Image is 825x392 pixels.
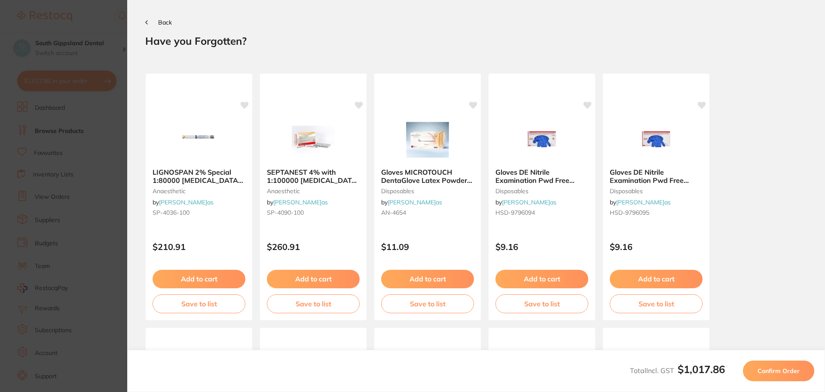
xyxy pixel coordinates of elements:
span: Confirm Order [758,367,800,375]
a: [PERSON_NAME]as [616,198,671,206]
img: SEPTANEST 4% with 1:100000 adrenalin 2.2ml 2xBox 50 GOLD [285,118,341,161]
a: [PERSON_NAME]as [502,198,556,206]
span: by [267,198,328,206]
small: AN-4654 [381,209,474,216]
button: Add to cart [153,270,245,288]
small: SP-4036-100 [153,209,245,216]
button: Add to cart [610,270,703,288]
a: [PERSON_NAME]as [273,198,328,206]
span: Back [158,19,172,26]
span: Total Incl. GST [630,366,725,375]
b: Gloves DE Nitrile Examination Pwd Free Small Box 200 [495,168,588,184]
p: $11.09 [381,242,474,252]
span: by [495,198,556,206]
span: by [610,198,671,206]
img: LIGNOSPAN 2% Special 1:80000 adrenalin 2.2ml 2xBox 50 Blue [171,118,227,161]
button: Save to list [495,294,588,313]
small: disposables [495,188,588,194]
b: LIGNOSPAN 2% Special 1:80000 adrenalin 2.2ml 2xBox 50 Blue [153,168,245,184]
button: Confirm Order [743,361,814,381]
h2: Have you Forgotten? [145,34,807,47]
p: $9.16 [610,242,703,252]
a: [PERSON_NAME]as [388,198,442,206]
a: [PERSON_NAME]as [159,198,214,206]
button: Back [145,19,172,26]
button: Add to cart [495,270,588,288]
img: Gloves DE Nitrile Examination Pwd Free Medium Box 200 [628,118,684,161]
small: disposables [381,188,474,194]
button: Add to cart [267,270,360,288]
p: $9.16 [495,242,588,252]
img: Gloves DE Nitrile Examination Pwd Free Small Box 200 [514,118,570,161]
img: Gloves MICROTOUCH DentaGlove Latex Powder Free Small x 100 [400,118,455,161]
b: SEPTANEST 4% with 1:100000 adrenalin 2.2ml 2xBox 50 GOLD [267,168,360,184]
button: Add to cart [381,270,474,288]
small: disposables [610,188,703,194]
b: Gloves DE Nitrile Examination Pwd Free Medium Box 200 [610,168,703,184]
button: Save to list [610,294,703,313]
p: $210.91 [153,242,245,252]
button: Save to list [267,294,360,313]
small: SP-4090-100 [267,209,360,216]
span: by [153,198,214,206]
b: $1,017.86 [678,363,725,376]
span: by [381,198,442,206]
small: anaesthetic [267,188,360,194]
small: HSD-9796094 [495,209,588,216]
button: Save to list [381,294,474,313]
small: anaesthetic [153,188,245,194]
small: HSD-9796095 [610,209,703,216]
button: Save to list [153,294,245,313]
b: Gloves MICROTOUCH DentaGlove Latex Powder Free Small x 100 [381,168,474,184]
p: $260.91 [267,242,360,252]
